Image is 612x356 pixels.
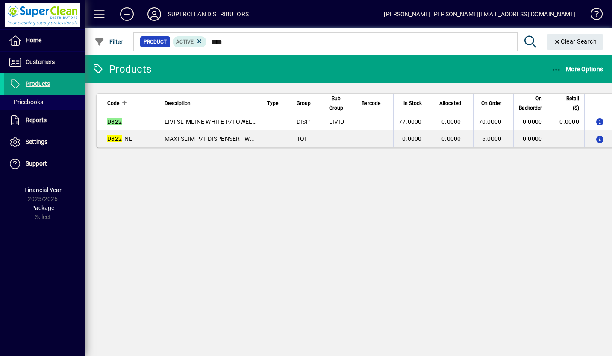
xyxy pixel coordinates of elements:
[107,135,122,142] em: D822
[165,99,191,108] span: Description
[402,135,422,142] span: 0.0000
[551,66,603,73] span: More Options
[547,34,604,50] button: Clear
[94,38,123,45] span: Filter
[329,94,343,113] span: Sub Group
[549,61,606,77] button: More Options
[176,39,194,45] span: Active
[113,6,141,22] button: Add
[553,38,597,45] span: Clear Search
[439,99,461,108] span: Allocated
[4,52,85,73] a: Customers
[165,99,256,108] div: Description
[144,38,167,46] span: Product
[267,99,286,108] div: Type
[4,153,85,175] a: Support
[584,2,601,29] a: Knowledge Base
[9,99,43,105] span: Pricebooks
[329,118,344,125] span: LIVID
[24,187,62,193] span: Financial Year
[173,36,207,47] mat-chip: Activation Status: Active
[441,135,461,142] span: 0.0000
[297,118,310,125] span: DISP
[519,94,550,113] div: On Backorder
[26,117,47,123] span: Reports
[403,99,422,108] span: In Stock
[4,95,85,109] a: Pricebooks
[523,135,542,142] span: 0.0000
[107,135,132,142] span: _NL
[26,138,47,145] span: Settings
[399,118,422,125] span: 77.0000
[4,110,85,131] a: Reports
[384,7,576,21] div: [PERSON_NAME] [PERSON_NAME][EMAIL_ADDRESS][DOMAIN_NAME]
[554,113,584,130] td: 0.0000
[362,99,380,108] span: Barcode
[329,94,351,113] div: Sub Group
[31,204,54,211] span: Package
[267,99,278,108] span: Type
[439,99,469,108] div: Allocated
[523,118,542,125] span: 0.0000
[107,99,132,108] div: Code
[519,94,542,113] span: On Backorder
[107,118,122,125] em: D822
[92,62,151,76] div: Products
[168,7,249,21] div: SUPERCLEAN DISTRIBUTORS
[297,99,311,108] span: Group
[165,118,310,125] span: LIVI SLIMLINE WHITE P/TOWEL DISPENSER - LARGE
[559,94,579,113] span: Retail ($)
[141,6,168,22] button: Profile
[362,99,388,108] div: Barcode
[482,135,502,142] span: 6.0000
[479,99,509,108] div: On Order
[92,34,125,50] button: Filter
[481,99,501,108] span: On Order
[4,131,85,153] a: Settings
[4,30,85,51] a: Home
[26,160,47,167] span: Support
[479,118,502,125] span: 70.0000
[441,118,461,125] span: 0.0000
[26,80,50,87] span: Products
[26,37,41,44] span: Home
[26,58,55,65] span: Customers
[297,99,318,108] div: Group
[297,135,306,142] span: TOI
[107,99,119,108] span: Code
[399,99,430,108] div: In Stock
[165,135,265,142] span: MAXI SLIM P/T DISPENSER - WHITE.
